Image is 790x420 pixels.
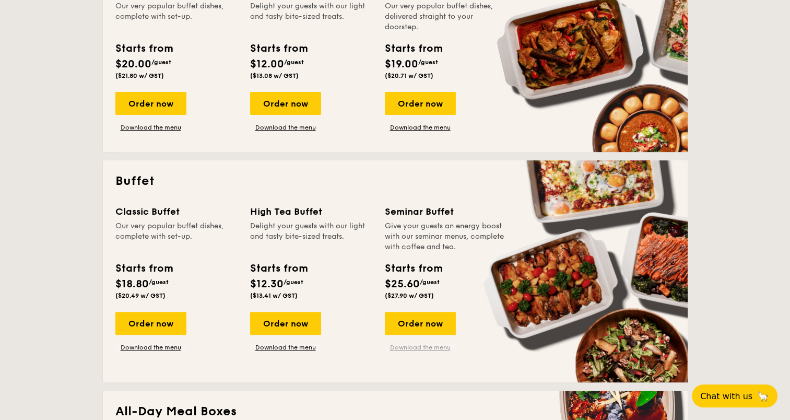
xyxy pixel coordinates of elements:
[115,278,149,290] span: $18.80
[250,92,321,115] div: Order now
[250,1,372,32] div: Delight your guests with our light and tasty bite-sized treats.
[250,41,307,56] div: Starts from
[700,391,752,401] span: Chat with us
[385,261,442,276] div: Starts from
[385,123,456,132] a: Download the menu
[420,278,440,286] span: /guest
[385,292,434,299] span: ($27.90 w/ GST)
[115,403,675,420] h2: All-Day Meal Boxes
[250,221,372,252] div: Delight your guests with our light and tasty bite-sized treats.
[250,72,299,79] span: ($13.08 w/ GST)
[250,261,307,276] div: Starts from
[115,58,151,71] span: $20.00
[385,221,507,252] div: Give your guests an energy boost with our seminar menus, complete with coffee and tea.
[692,384,777,407] button: Chat with us🦙
[151,59,171,66] span: /guest
[250,292,298,299] span: ($13.41 w/ GST)
[385,278,420,290] span: $25.60
[250,278,284,290] span: $12.30
[115,1,238,32] div: Our very popular buffet dishes, complete with set-up.
[115,312,186,335] div: Order now
[115,123,186,132] a: Download the menu
[250,204,372,219] div: High Tea Buffet
[250,343,321,352] a: Download the menu
[115,173,675,190] h2: Buffet
[385,58,418,71] span: $19.00
[385,204,507,219] div: Seminar Buffet
[284,278,303,286] span: /guest
[418,59,438,66] span: /guest
[115,343,186,352] a: Download the menu
[250,58,284,71] span: $12.00
[115,261,172,276] div: Starts from
[385,312,456,335] div: Order now
[385,41,442,56] div: Starts from
[757,390,769,402] span: 🦙
[385,92,456,115] div: Order now
[115,92,186,115] div: Order now
[115,221,238,252] div: Our very popular buffet dishes, complete with set-up.
[284,59,304,66] span: /guest
[385,1,507,32] div: Our very popular buffet dishes, delivered straight to your doorstep.
[115,204,238,219] div: Classic Buffet
[115,72,164,79] span: ($21.80 w/ GST)
[115,41,172,56] div: Starts from
[250,312,321,335] div: Order now
[250,123,321,132] a: Download the menu
[115,292,166,299] span: ($20.49 w/ GST)
[385,72,433,79] span: ($20.71 w/ GST)
[385,343,456,352] a: Download the menu
[149,278,169,286] span: /guest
